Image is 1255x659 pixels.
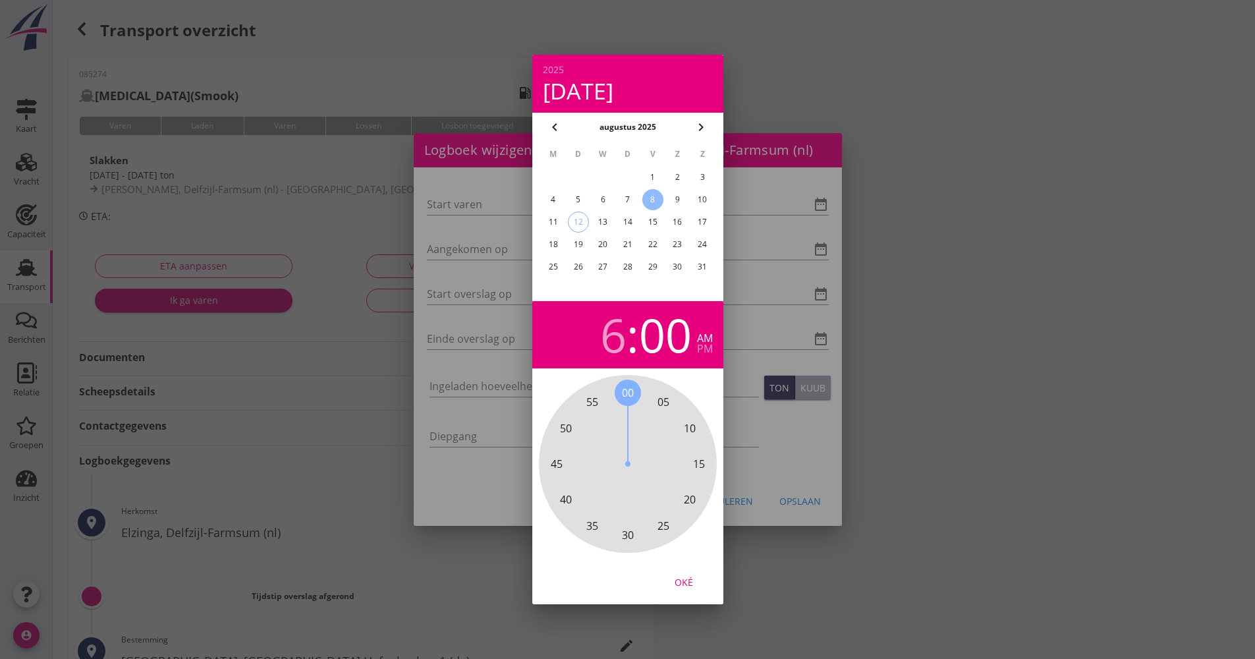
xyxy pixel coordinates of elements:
button: augustus 2025 [596,117,660,137]
button: Oké [655,570,713,594]
div: [DATE] [543,80,713,102]
th: W [591,143,615,165]
button: 3 [692,167,713,188]
div: Oké [665,575,702,589]
button: 5 [567,189,588,210]
span: 35 [586,518,598,534]
th: Z [690,143,714,165]
button: 17 [692,212,713,233]
button: 9 [667,189,688,210]
span: 10 [683,420,695,436]
button: 10 [692,189,713,210]
span: 05 [657,394,669,410]
div: am [697,333,713,343]
span: 00 [622,385,634,401]
button: 23 [667,234,688,255]
button: 13 [592,212,613,233]
button: 15 [642,212,663,233]
span: 55 [586,394,598,410]
th: Z [665,143,689,165]
th: D [566,143,590,165]
button: 12 [567,212,588,233]
button: 20 [592,234,613,255]
div: pm [697,343,713,354]
button: 2 [667,167,688,188]
button: 31 [692,256,713,277]
button: 14 [617,212,638,233]
button: 1 [642,167,663,188]
th: V [640,143,664,165]
div: 2025 [543,65,713,74]
button: 6 [592,189,613,210]
span: 25 [657,518,669,534]
div: 12 [568,212,588,232]
button: 8 [642,189,663,210]
span: 30 [622,527,634,543]
button: 7 [617,189,638,210]
i: chevron_left [547,119,563,135]
button: 4 [542,189,563,210]
span: 50 [560,420,572,436]
button: 19 [567,234,588,255]
th: D [616,143,640,165]
span: 45 [551,456,563,472]
button: 22 [642,234,663,255]
button: 29 [642,256,663,277]
button: 30 [667,256,688,277]
span: 20 [683,492,695,507]
button: 24 [692,234,713,255]
button: 18 [542,234,563,255]
button: 26 [567,256,588,277]
button: 16 [667,212,688,233]
div: 00 [639,312,692,358]
button: 28 [617,256,638,277]
button: 27 [592,256,613,277]
span: 40 [560,492,572,507]
span: 15 [693,456,705,472]
div: 6 [600,312,627,358]
i: chevron_right [693,119,709,135]
button: 21 [617,234,638,255]
button: 25 [542,256,563,277]
span: : [627,312,639,358]
button: 11 [542,212,563,233]
th: M [542,143,565,165]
